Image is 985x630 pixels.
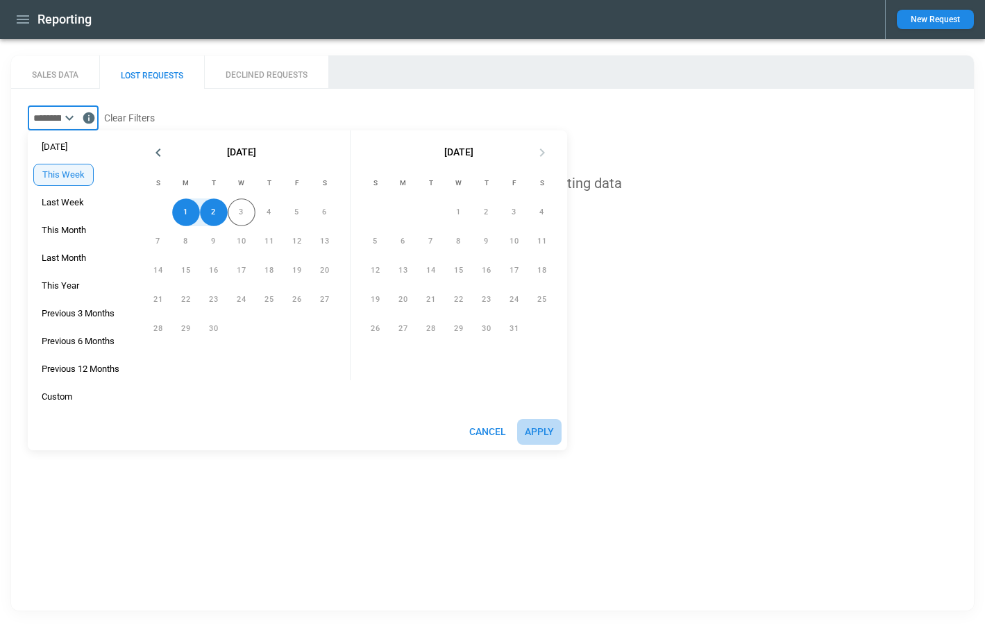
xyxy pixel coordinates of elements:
[34,169,93,180] span: This Week
[146,169,171,197] span: Sunday
[104,110,155,127] button: Clear Filters
[200,198,228,226] button: 2
[33,197,92,208] span: Last Week
[33,336,123,347] span: Previous 6 Months
[174,169,199,197] span: Monday
[227,146,256,158] span: [DATE]
[502,169,527,197] span: Friday
[474,169,499,197] span: Thursday
[37,11,92,28] h1: Reporting
[419,169,444,197] span: Tuesday
[444,146,473,158] span: [DATE]
[312,169,337,197] span: Saturday
[33,386,81,408] div: Custom
[33,358,128,380] div: Previous 12 Months
[33,247,94,269] div: Last Month
[285,169,310,197] span: Friday
[33,308,123,319] span: Previous 3 Months
[33,364,128,375] span: Previous 12 Months
[530,169,555,197] span: Saturday
[517,419,562,445] button: Apply
[82,111,96,125] svg: Data includes activity through 02/09/2025 (end of day UTC)
[897,10,974,29] button: New Request
[201,169,226,197] span: Tuesday
[446,169,471,197] span: Wednesday
[144,139,172,167] button: Previous month
[33,253,94,264] span: Last Month
[33,391,81,402] span: Custom
[204,56,328,89] button: DECLINED REQUESTS
[33,330,123,352] div: Previous 6 Months
[33,225,94,236] span: This Month
[172,198,200,226] button: 1
[11,56,99,89] button: SALES DATA
[391,169,416,197] span: Monday
[33,303,123,325] div: Previous 3 Months
[33,275,87,297] div: This Year
[33,280,87,291] span: This Year
[33,142,76,153] span: [DATE]
[33,136,76,158] div: [DATE]
[33,219,94,241] div: This Month
[33,164,94,186] div: This Week
[33,191,92,214] div: Last Week
[363,169,388,197] span: Sunday
[229,169,254,197] span: Wednesday
[99,56,204,89] button: LOST REQUESTS
[257,169,282,197] span: Thursday
[464,419,512,445] button: Cancel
